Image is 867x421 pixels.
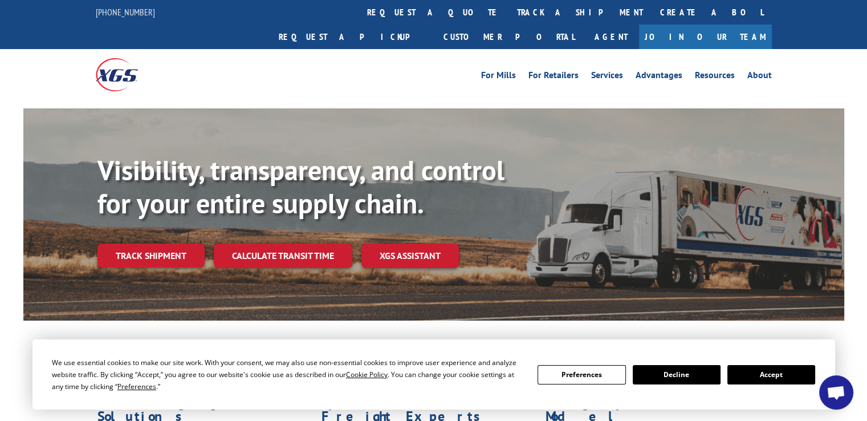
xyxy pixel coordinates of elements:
[96,6,155,18] a: [PHONE_NUMBER]
[117,382,156,391] span: Preferences
[583,25,639,49] a: Agent
[97,244,205,268] a: Track shipment
[346,370,388,379] span: Cookie Policy
[435,25,583,49] a: Customer Portal
[214,244,352,268] a: Calculate transit time
[32,339,835,410] div: Cookie Consent Prompt
[819,375,853,410] div: Open chat
[633,365,721,384] button: Decline
[361,244,459,268] a: XGS ASSISTANT
[270,25,435,49] a: Request a pickup
[538,365,625,384] button: Preferences
[52,357,524,392] div: We use essential cookies to make our site work. With your consent, we may also use non-essential ...
[695,71,735,83] a: Resources
[747,71,772,83] a: About
[481,71,516,83] a: For Mills
[639,25,772,49] a: Join Our Team
[591,71,623,83] a: Services
[636,71,682,83] a: Advantages
[97,152,504,221] b: Visibility, transparency, and control for your entire supply chain.
[727,365,815,384] button: Accept
[528,71,579,83] a: For Retailers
